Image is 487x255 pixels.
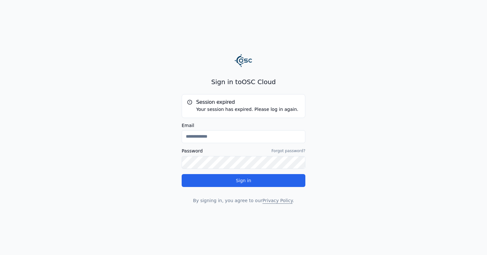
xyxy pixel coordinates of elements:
[182,77,305,86] h2: Sign in to OSC Cloud
[182,197,305,204] p: By signing in, you agree to our .
[234,52,253,70] img: Logo
[187,106,300,113] div: Your session has expired. Please log in again.
[263,198,292,203] a: Privacy Policy
[182,149,203,153] label: Password
[182,123,305,128] label: Email
[272,148,305,153] a: Forgot password?
[187,100,300,105] h5: Session expired
[182,174,305,187] button: Sign in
